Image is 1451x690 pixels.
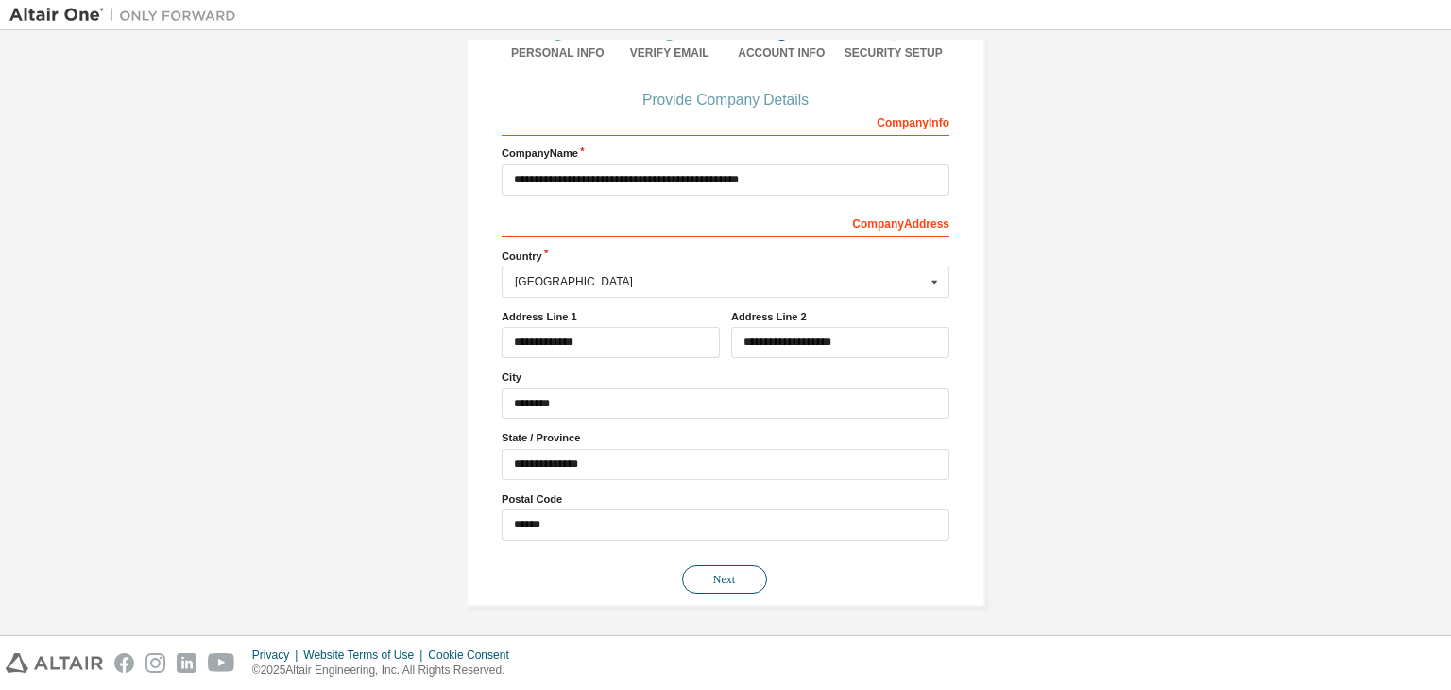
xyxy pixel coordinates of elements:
[502,45,614,60] div: Personal Info
[6,653,103,673] img: altair_logo.svg
[515,276,926,287] div: [GEOGRAPHIC_DATA]
[838,45,950,60] div: Security Setup
[682,565,767,594] button: Next
[252,647,303,663] div: Privacy
[208,653,235,673] img: youtube.svg
[145,653,165,673] img: instagram.svg
[303,647,428,663] div: Website Terms of Use
[502,95,949,106] div: Provide Company Details
[252,663,521,679] p: © 2025 Altair Engineering, Inc. All Rights Reserved.
[9,6,246,25] img: Altair One
[502,146,949,161] label: Company Name
[177,653,196,673] img: linkedin.svg
[731,309,949,324] label: Address Line 2
[502,492,949,507] label: Postal Code
[502,370,949,385] label: City
[614,45,726,60] div: Verify Email
[502,207,949,237] div: Company Address
[725,45,838,60] div: Account Info
[502,309,720,324] label: Address Line 1
[428,647,520,663] div: Cookie Consent
[502,430,949,445] label: State / Province
[502,106,949,136] div: Company Info
[502,249,949,264] label: Country
[114,653,134,673] img: facebook.svg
